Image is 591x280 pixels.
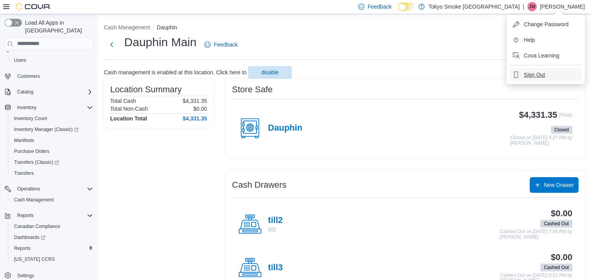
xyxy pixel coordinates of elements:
p: till2 [268,226,283,233]
button: Help [510,34,582,46]
button: Customers [2,70,96,82]
span: Feedback [368,3,391,11]
span: Cashed Out [544,264,569,271]
button: New Drawer [530,177,579,193]
span: Manifests [14,137,34,144]
span: Dashboards [11,233,93,242]
button: Transfers [8,168,96,179]
span: Canadian Compliance [14,223,60,230]
span: New Drawer [544,181,574,189]
a: Reports [11,244,34,253]
p: (Float) [559,110,572,124]
button: Inventory Count [8,113,96,124]
span: Cashed Out [540,264,572,271]
h3: $0.00 [551,253,572,262]
button: Next [104,37,120,52]
span: Sign Out [524,71,545,79]
h4: till2 [268,215,283,226]
h3: $4,331.35 [519,110,557,120]
span: Washington CCRS [11,255,93,264]
span: Inventory [17,104,36,111]
button: Cash Management [8,194,96,205]
p: | [523,2,524,11]
a: Inventory Count [11,114,50,123]
span: Customers [17,73,40,79]
button: Reports [14,211,37,220]
span: Customers [14,71,93,81]
span: Purchase Orders [14,148,50,154]
button: Operations [2,183,96,194]
h3: Location Summary [110,85,182,94]
span: Closed [554,126,569,133]
h4: till3 [268,263,283,273]
button: Sign Out [510,68,582,81]
span: Inventory Manager (Classic) [14,126,79,133]
span: Reports [14,245,30,251]
p: Closed on [DATE] 8:27 PM by [PERSON_NAME] [510,135,572,146]
a: [US_STATE] CCRS [11,255,58,264]
a: Feedback [201,37,241,52]
span: Feedback [214,41,237,48]
span: Cash Management [14,197,54,203]
span: [US_STATE] CCRS [14,256,55,262]
button: Inventory [14,103,39,112]
h4: Dauphin [268,123,302,133]
button: Change Password [510,18,582,31]
p: $0.00 [193,106,207,112]
span: Inventory Manager (Classic) [11,125,93,134]
button: Reports [8,243,96,254]
span: Transfers [11,169,93,178]
p: [PERSON_NAME] [540,2,585,11]
span: Reports [14,211,93,220]
span: Users [11,56,93,65]
span: Transfers (Classic) [14,159,59,165]
span: Purchase Orders [11,147,93,156]
span: Cash Management [11,195,93,205]
a: Inventory Manager (Classic) [11,125,82,134]
span: Catalog [14,87,93,97]
span: Canadian Compliance [11,222,93,231]
button: Dauphin [157,24,177,31]
p: Cash management is enabled at this location. Click here to [104,69,246,75]
span: Inventory Count [11,114,93,123]
button: Canadian Compliance [8,221,96,232]
h4: Location Total [110,115,147,122]
a: Transfers [11,169,37,178]
a: Users [11,56,29,65]
img: Cova [16,3,51,11]
a: Canadian Compliance [11,222,63,231]
h3: Cash Drawers [232,180,286,190]
span: Cashed Out [544,220,569,227]
a: Dashboards [11,233,48,242]
a: Transfers (Classic) [11,158,62,167]
h3: $0.00 [551,209,572,218]
p: $4,331.35 [183,98,207,104]
span: Manifests [11,136,93,145]
button: Catalog [14,87,36,97]
span: Reports [11,244,93,253]
button: Operations [14,184,43,194]
button: Manifests [8,135,96,146]
a: Manifests [11,136,37,145]
span: Help [524,36,535,44]
span: JM [529,2,535,11]
span: Inventory Count [14,115,47,122]
nav: An example of EuiBreadcrumbs [104,23,585,33]
button: Purchase Orders [8,146,96,157]
div: Jordan McKay [527,2,537,11]
span: Transfers (Classic) [11,158,93,167]
h3: Store Safe [232,85,273,94]
input: Dark Mode [398,3,414,11]
h6: Total Non-Cash [110,106,148,112]
a: Cash Management [11,195,57,205]
button: Inventory [2,102,96,113]
button: disable [248,66,292,79]
h4: $4,331.35 [183,115,207,122]
span: disable [261,68,279,76]
span: Cova Learning [524,52,559,59]
span: Load All Apps in [GEOGRAPHIC_DATA] [22,19,93,34]
h6: Total Cash [110,98,136,104]
a: Customers [14,72,43,81]
span: Settings [14,270,93,280]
